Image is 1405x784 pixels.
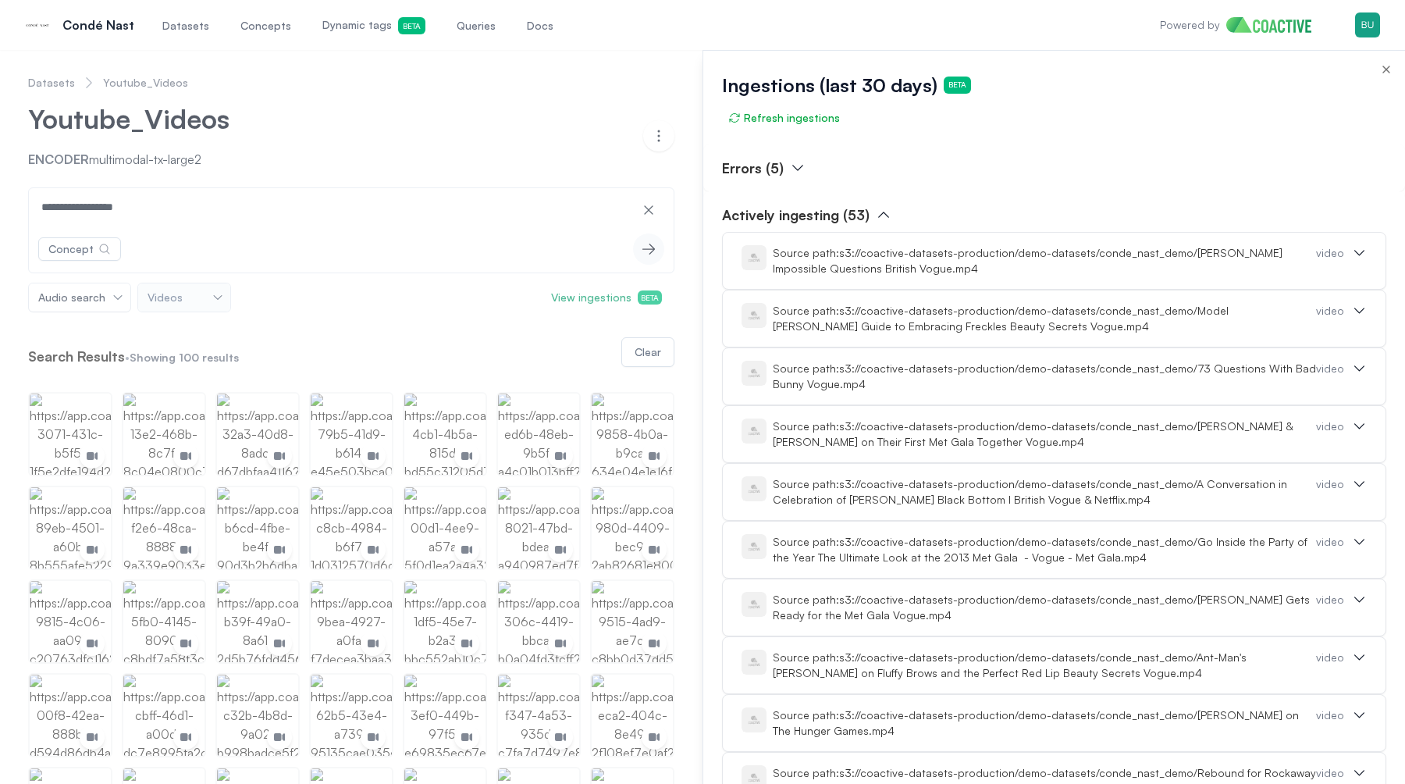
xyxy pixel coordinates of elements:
[742,245,767,270] img: asset thumbnail
[773,650,1316,681] div: Source path: s3://coactive-datasets-production/demo-datasets/conde_nast_demo/Ant-Man's [PERSON_NA...
[722,157,784,179] p: Errors (5)
[742,419,1367,450] button: asset thumbnailSource path:s3://coactive-datasets-production/demo-datasets/conde_nast_demo/[PERSO...
[742,707,767,732] img: asset thumbnail
[773,419,1316,450] div: Source path: s3://coactive-datasets-production/demo-datasets/conde_nast_demo/[PERSON_NAME] & [PER...
[1316,245,1344,276] div: video
[773,476,1316,508] div: Source path: s3://coactive-datasets-production/demo-datasets/conde_nast_demo/A Conversation in Ce...
[1316,476,1344,508] div: video
[1316,303,1344,334] div: video
[742,707,1367,739] button: asset thumbnailSource path:s3://coactive-datasets-production/demo-datasets/conde_nast_demo/[PERSO...
[1316,650,1344,681] div: video
[742,534,767,559] img: asset thumbnail
[742,592,1367,623] button: asset thumbnailSource path:s3://coactive-datasets-production/demo-datasets/conde_nast_demo/[PERSO...
[728,110,840,126] span: Refresh ingestions
[722,204,870,226] p: Actively ingesting (53)
[742,476,1367,508] button: asset thumbnailSource path:s3://coactive-datasets-production/demo-datasets/conde_nast_demo/A Conv...
[722,157,806,179] button: Errors (5)
[722,204,891,226] button: Actively ingesting (53)
[742,419,767,444] img: asset thumbnail
[742,650,1367,681] button: asset thumbnailSource path:s3://coactive-datasets-production/demo-datasets/conde_nast_demo/Ant-Ma...
[722,104,846,132] button: Refresh ingestions
[1316,534,1344,565] div: video
[742,303,767,328] img: asset thumbnail
[1316,592,1344,623] div: video
[773,534,1316,565] div: Source path: s3://coactive-datasets-production/demo-datasets/conde_nast_demo/Go Inside the Party ...
[773,303,1316,334] div: Source path: s3://coactive-datasets-production/demo-datasets/conde_nast_demo/Model [PERSON_NAME] ...
[773,592,1316,623] div: Source path: s3://coactive-datasets-production/demo-datasets/conde_nast_demo/[PERSON_NAME] Gets R...
[773,245,1316,276] div: Source path: s3://coactive-datasets-production/demo-datasets/conde_nast_demo/[PERSON_NAME] Imposs...
[742,361,1367,392] button: asset thumbnailSource path:s3://coactive-datasets-production/demo-datasets/conde_nast_demo/73 Que...
[742,650,767,675] img: asset thumbnail
[742,476,767,501] img: asset thumbnail
[742,303,1367,334] button: asset thumbnailSource path:s3://coactive-datasets-production/demo-datasets/conde_nast_demo/Model ...
[944,77,971,93] span: Beta
[742,592,767,617] img: asset thumbnail
[773,707,1316,739] div: Source path: s3://coactive-datasets-production/demo-datasets/conde_nast_demo/[PERSON_NAME] on The...
[1316,419,1344,450] div: video
[1316,707,1344,739] div: video
[1316,361,1344,392] div: video
[742,245,1367,276] button: asset thumbnailSource path:s3://coactive-datasets-production/demo-datasets/conde_nast_demo/[PERSO...
[722,73,937,98] span: Ingestions (last 30 days)
[773,361,1316,392] div: Source path: s3://coactive-datasets-production/demo-datasets/conde_nast_demo/73 Questions With Ba...
[742,361,767,386] img: asset thumbnail
[742,534,1367,565] button: asset thumbnailSource path:s3://coactive-datasets-production/demo-datasets/conde_nast_demo/Go Ins...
